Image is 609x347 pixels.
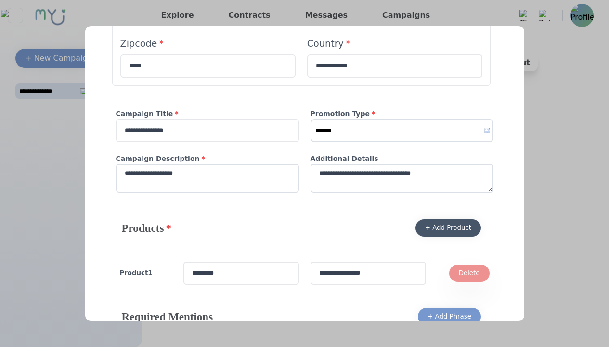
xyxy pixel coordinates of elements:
[415,219,481,237] button: + Add Product
[307,37,482,51] h4: Country
[122,220,171,236] h4: Products
[120,37,296,51] h4: Zipcode
[116,154,299,164] h4: Campaign Description
[459,268,480,278] div: Delete
[311,109,493,119] h4: Promotion Type
[418,308,481,325] button: + Add Phrase
[449,265,490,282] button: Delete
[116,109,299,119] h4: Campaign Title
[311,154,493,164] h4: Additional Details
[428,312,471,321] div: + Add Phrase
[122,309,213,324] h4: Required Mentions
[425,223,471,233] div: + Add Product
[120,268,172,278] h4: Product 1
